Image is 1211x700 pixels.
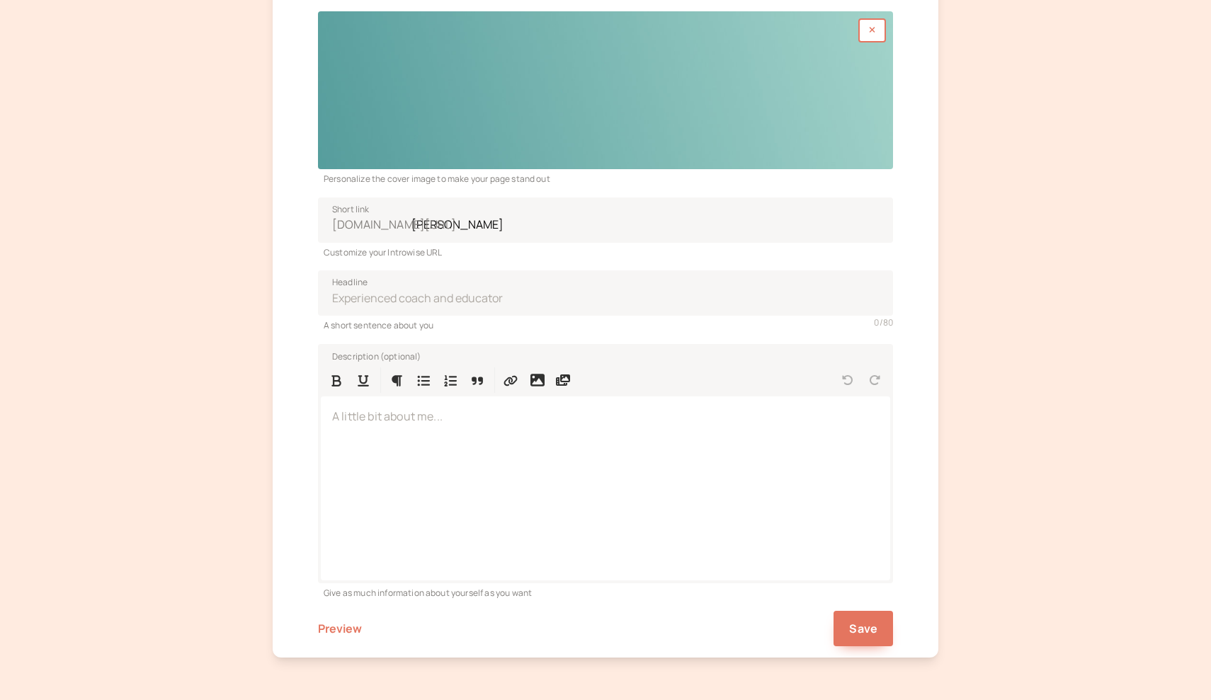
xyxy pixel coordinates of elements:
span: Short link [332,202,370,217]
button: Format Bold [324,367,349,393]
label: Description (optional) [321,348,421,362]
button: Redo [862,367,887,393]
div: Customize your Introwise URL [318,243,893,259]
button: Insert image [525,367,550,393]
span: Headline [332,275,368,289]
button: Insert Link [498,367,523,393]
button: Quote [465,367,490,393]
button: Save [834,611,893,646]
button: Preview [318,611,362,646]
span: Save [849,621,877,636]
input: [DOMAIN_NAME][URL]Short link [318,197,893,243]
div: Give as much information about yourself as you want [318,583,893,599]
div: Personalize the cover image to make your page stand out [318,169,893,185]
button: Bulleted List [411,367,436,393]
button: Format Underline [351,367,376,393]
button: Formatting Options [384,367,409,393]
button: Remove [858,18,886,42]
input: Headline [318,270,893,316]
button: Numbered List [438,367,463,393]
button: Undo [835,367,860,393]
iframe: Chat Widget [1140,632,1211,700]
button: Insert media [550,367,576,393]
span: [DOMAIN_NAME][URL] [332,216,456,234]
div: A short sentence about you [318,316,893,332]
